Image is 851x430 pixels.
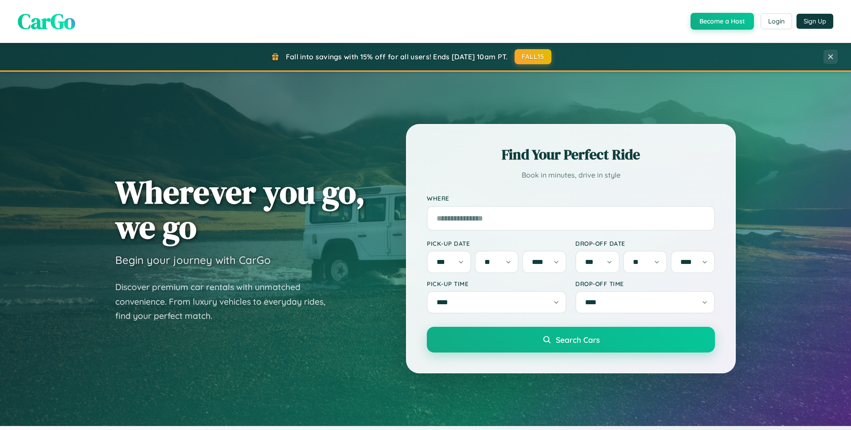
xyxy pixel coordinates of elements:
[575,240,715,247] label: Drop-off Date
[427,169,715,182] p: Book in minutes, drive in style
[761,13,792,29] button: Login
[115,174,365,244] h1: Wherever you go, we go
[556,335,600,345] span: Search Cars
[515,49,552,64] button: FALL15
[115,253,271,267] h3: Begin your journey with CarGo
[691,13,754,30] button: Become a Host
[427,240,566,247] label: Pick-up Date
[286,52,508,61] span: Fall into savings with 15% off for all users! Ends [DATE] 10am PT.
[575,280,715,287] label: Drop-off Time
[115,280,337,323] p: Discover premium car rentals with unmatched convenience. From luxury vehicles to everyday rides, ...
[427,280,566,287] label: Pick-up Time
[796,14,833,29] button: Sign Up
[427,145,715,164] h2: Find Your Perfect Ride
[427,327,715,353] button: Search Cars
[427,195,715,202] label: Where
[18,7,75,36] span: CarGo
